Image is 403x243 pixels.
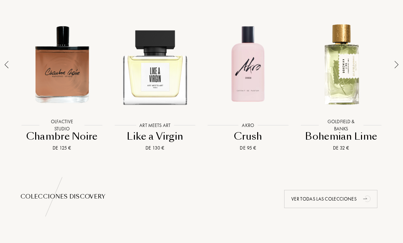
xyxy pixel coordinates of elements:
img: arrow_thin.png [394,61,399,68]
div: Bohemian Lime [296,130,386,143]
a: Bohemian Lime Goldfield & BanksGoldfield & BanksBohemian LimeDe 32 € [295,5,388,152]
div: De 95 € [203,144,293,152]
img: arrow_thin_left.png [4,61,9,68]
div: Like a Virgin [110,130,200,143]
a: Like a Virgin Art Meets ArtArt Meets ArtLike a VirginDe 130 € [109,5,202,152]
a: Ver todas las coleccionesanimation [279,190,383,208]
div: De 32 € [296,144,386,152]
div: Akro [238,121,258,129]
div: Olfactive Studio [40,118,84,132]
div: animation [361,192,374,205]
div: Crush [203,130,293,143]
div: Goldfield & Banks [319,118,363,132]
div: Ver todas las colecciones [284,190,377,208]
a: Crush AkroAkroCrushDe 95 € [201,5,295,152]
a: Chambre Noire Olfactive StudioOlfactive StudioChambre NoireDe 125 € [15,5,109,152]
div: Art Meets Art [136,121,174,129]
div: De 130 € [110,144,200,152]
div: Colecciones Discovery [20,193,383,201]
div: De 125 € [17,144,107,152]
div: Chambre Noire [17,130,107,143]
